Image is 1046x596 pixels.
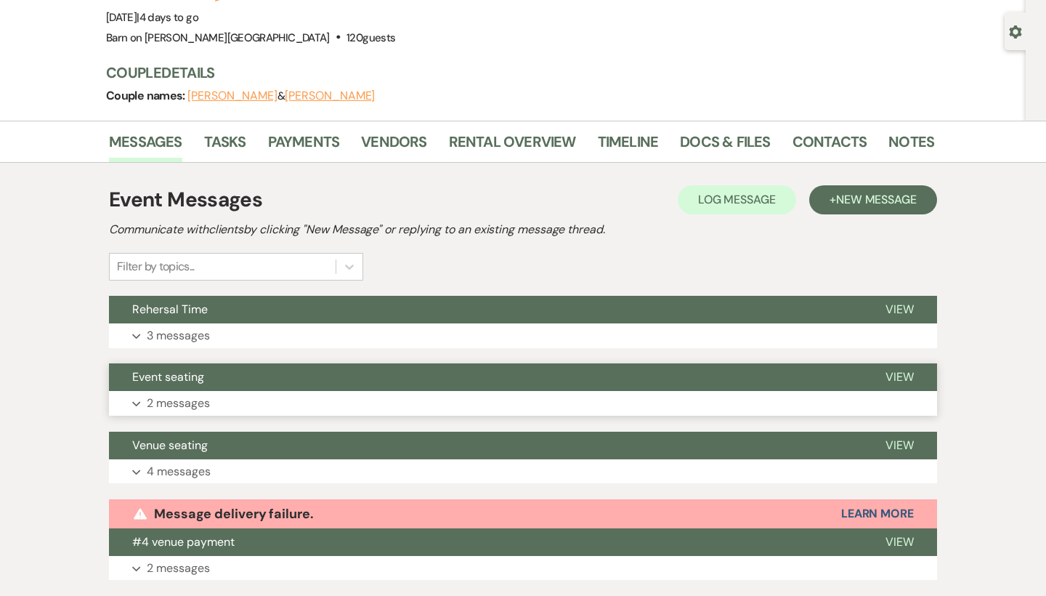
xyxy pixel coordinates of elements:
[147,559,210,578] p: 2 messages
[137,10,198,25] span: |
[109,221,937,238] h2: Communicate with clients by clicking "New Message" or replying to an existing message thread.
[885,438,914,453] span: View
[109,391,937,416] button: 2 messages
[109,459,937,484] button: 4 messages
[809,185,937,214] button: +New Message
[139,10,198,25] span: 4 days to go
[285,90,375,102] button: [PERSON_NAME]
[147,326,210,345] p: 3 messages
[132,369,204,384] span: Event seating
[885,534,914,549] span: View
[885,369,914,384] span: View
[598,130,659,162] a: Timeline
[109,528,862,556] button: #4 venue payment
[187,90,277,102] button: [PERSON_NAME]
[106,63,920,83] h3: Couple Details
[109,296,862,323] button: Rehersal Time
[106,88,187,103] span: Couple names:
[698,192,776,207] span: Log Message
[346,31,395,45] span: 120 guests
[361,130,426,162] a: Vendors
[109,323,937,348] button: 3 messages
[109,185,262,215] h1: Event Messages
[836,192,917,207] span: New Message
[106,31,330,45] span: Barn on [PERSON_NAME][GEOGRAPHIC_DATA]
[678,185,796,214] button: Log Message
[106,10,198,25] span: [DATE]
[862,432,937,459] button: View
[862,528,937,556] button: View
[862,296,937,323] button: View
[792,130,867,162] a: Contacts
[147,394,210,413] p: 2 messages
[885,302,914,317] span: View
[117,258,195,275] div: Filter by topics...
[132,302,208,317] span: Rehersal Time
[109,363,862,391] button: Event seating
[888,130,934,162] a: Notes
[132,534,235,549] span: #4 venue payment
[147,462,211,481] p: 4 messages
[449,130,576,162] a: Rental Overview
[109,556,937,581] button: 2 messages
[862,363,937,391] button: View
[268,130,340,162] a: Payments
[109,130,182,162] a: Messages
[109,432,862,459] button: Venue seating
[154,503,314,525] p: Message delivery failure.
[841,508,914,520] button: Learn More
[204,130,246,162] a: Tasks
[132,438,208,453] span: Venue seating
[187,89,375,103] span: &
[1009,24,1022,38] button: Open lead details
[680,130,770,162] a: Docs & Files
